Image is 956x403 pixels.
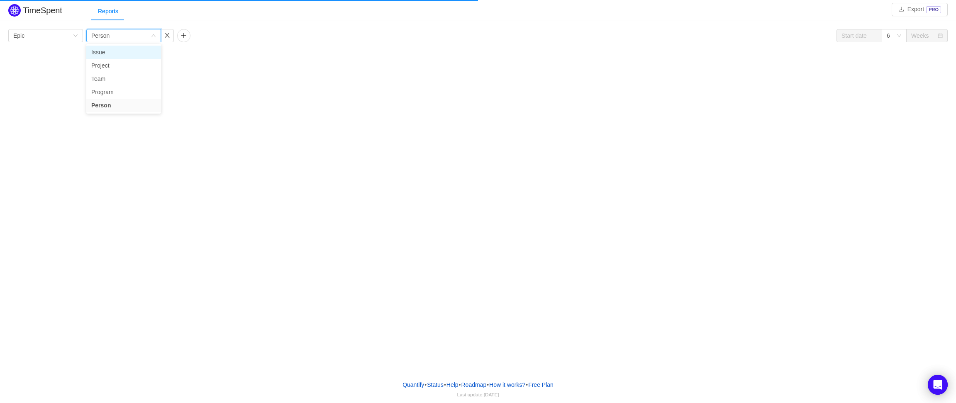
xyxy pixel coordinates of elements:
[91,2,125,21] div: Reports
[461,379,487,391] a: Roadmap
[86,85,161,99] li: Program
[177,29,190,42] button: icon: plus
[836,29,882,42] input: Start date
[23,6,62,15] h2: TimeSpent
[489,379,526,391] button: How it works?
[13,29,24,42] div: Epic
[444,381,446,388] span: •
[928,375,948,395] div: Open Intercom Messenger
[459,381,461,388] span: •
[446,379,459,391] a: Help
[484,392,499,397] span: [DATE]
[161,29,174,42] button: icon: close
[424,381,427,388] span: •
[8,4,21,17] img: Quantify logo
[892,3,948,16] button: icon: downloadExportPRO
[86,72,161,85] li: Team
[897,33,902,39] i: icon: down
[86,99,161,112] li: Person
[911,29,929,42] div: Weeks
[151,33,156,39] i: icon: down
[487,381,489,388] span: •
[528,379,554,391] button: Free Plan
[402,379,424,391] a: Quantify
[91,29,110,42] div: Person
[457,392,499,397] span: Last update:
[526,381,528,388] span: •
[427,379,444,391] a: Status
[86,59,161,72] li: Project
[86,46,161,59] li: Issue
[938,33,943,39] i: icon: calendar
[887,29,890,42] div: 6
[73,33,78,39] i: icon: down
